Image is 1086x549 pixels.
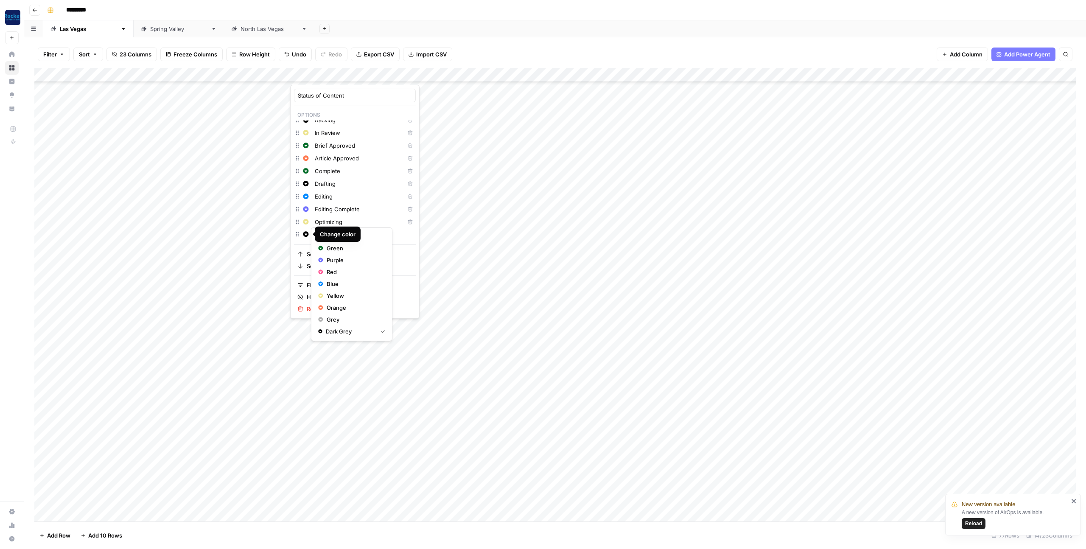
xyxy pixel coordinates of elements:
span: Dark Grey [326,327,374,336]
p: Select Color [315,231,389,242]
span: Blue [327,280,382,288]
span: Grey [327,315,382,324]
span: Purple [327,256,382,264]
span: Yellow [327,291,382,300]
span: Green [327,244,382,252]
span: Orange [327,303,382,312]
span: Red [327,268,382,276]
